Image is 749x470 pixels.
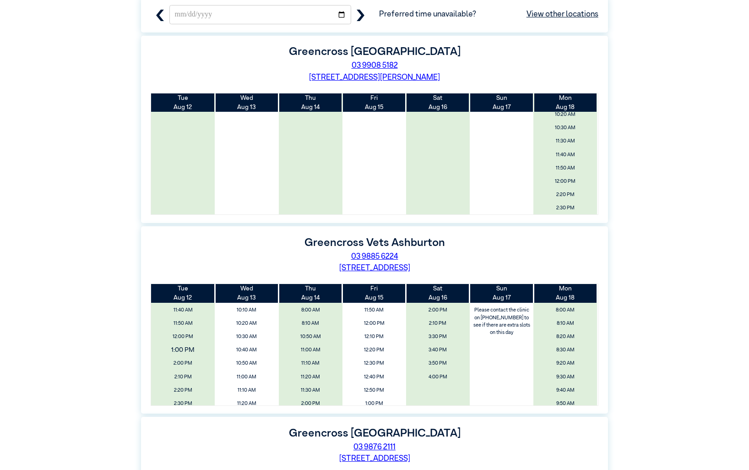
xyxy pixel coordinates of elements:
th: Aug 17 [470,93,533,112]
span: 10:50 AM [217,358,276,369]
span: 2:10 PM [154,371,212,383]
span: 11:50 AM [154,318,212,329]
span: 11:20 AM [217,398,276,409]
span: 11:50 AM [345,305,403,316]
span: 2:30 PM [536,202,594,214]
span: 10:30 AM [536,122,594,134]
span: 2:10 PM [409,318,467,329]
span: 11:10 AM [217,384,276,396]
a: View other locations [526,9,598,21]
span: 12:40 PM [345,371,403,383]
a: [STREET_ADDRESS] [339,455,410,463]
span: 9:30 AM [536,371,594,383]
span: 11:10 AM [281,358,339,369]
span: 12:30 PM [345,358,403,369]
span: 11:00 AM [281,344,339,356]
span: 10:50 AM [281,331,339,343]
span: 9:40 AM [536,384,594,396]
span: 8:00 AM [536,305,594,316]
span: 10:20 AM [217,318,276,329]
span: 1:00 PM [345,398,403,409]
label: Greencross Vets Ashburton [304,237,445,248]
span: 8:20 AM [536,331,594,343]
a: 03 9876 2111 [353,443,396,451]
th: Aug 13 [215,284,278,303]
span: 11:40 AM [536,149,594,160]
th: Aug 16 [406,93,470,112]
span: 8:30 AM [536,344,594,356]
span: 12:00 PM [154,331,212,343]
span: 11:30 AM [536,136,594,147]
th: Aug 16 [406,284,470,303]
span: Preferred time unavailable? [379,9,598,21]
span: 2:00 PM [281,398,339,409]
span: 8:10 AM [536,318,594,329]
span: 10:40 AM [217,344,276,356]
span: 2:00 PM [154,358,212,369]
span: 2:00 PM [409,305,467,316]
span: 2:30 PM [154,398,212,409]
a: [STREET_ADDRESS][PERSON_NAME] [309,74,440,82]
span: 2:20 PM [154,384,212,396]
th: Aug 12 [151,93,215,112]
a: 03 9885 6224 [351,253,398,261]
label: Greencross [GEOGRAPHIC_DATA] [289,428,461,439]
span: 9:50 AM [536,398,594,409]
span: 9:20 AM [536,358,594,369]
th: Aug 12 [151,284,215,303]
span: 12:00 PM [536,175,594,187]
span: 8:00 AM [281,305,339,316]
span: 10:30 AM [217,331,276,343]
label: Greencross [GEOGRAPHIC_DATA] [289,46,461,57]
span: 3:30 PM [409,331,467,343]
a: 03 9908 5182 [352,62,398,70]
th: Aug 14 [279,284,342,303]
span: 12:00 PM [345,318,403,329]
span: 11:40 AM [154,305,212,316]
span: 4:00 PM [409,371,467,383]
span: 11:00 AM [217,371,276,383]
th: Aug 18 [533,284,597,303]
th: Aug 15 [342,93,406,112]
span: 12:20 PM [345,344,403,356]
th: Aug 13 [215,93,278,112]
span: 3:50 PM [409,358,467,369]
span: 12:50 PM [345,384,403,396]
span: 10:20 AM [536,109,594,120]
span: 8:10 AM [281,318,339,329]
span: 1:00 PM [145,343,221,357]
span: 11:30 AM [281,384,339,396]
span: 11:20 AM [281,371,339,383]
a: [STREET_ADDRESS] [339,264,410,272]
th: Aug 18 [533,93,597,112]
span: 11:50 AM [536,162,594,174]
span: 10:10 AM [217,305,276,316]
span: 2:20 PM [536,189,594,200]
th: Aug 17 [470,284,533,303]
label: Please contact the clinic on [PHONE_NUMBER] to see if there are extra slots on this day [471,305,533,339]
th: Aug 15 [342,284,406,303]
span: 12:10 PM [345,331,403,343]
span: 3:40 PM [409,344,467,356]
th: Aug 14 [279,93,342,112]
